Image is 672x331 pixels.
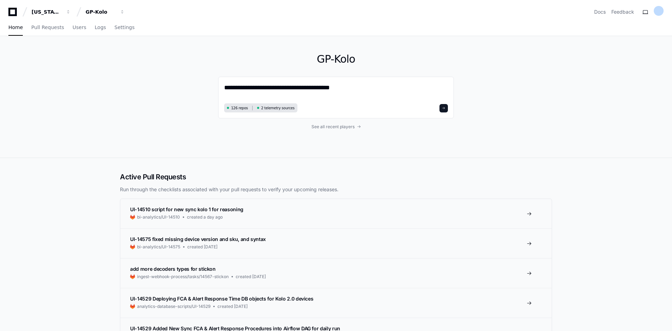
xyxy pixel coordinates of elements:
div: GP-Kolo [86,8,116,15]
button: GP-Kolo [83,6,128,18]
span: Users [73,25,86,29]
span: bi-analytics/UI-14510 [137,214,180,220]
span: bi-analytics/UI-14575 [137,244,180,250]
a: Home [8,20,23,36]
h2: Active Pull Requests [120,172,552,182]
span: ingest-webhook-process/tasks/14567-stickon [137,274,229,280]
span: created a day ago [187,214,223,220]
a: UI-14575 fixed missing device version and sku, and syntaxbi-analytics/UI-14575created [DATE] [120,228,552,258]
p: Run through the checklists associated with your pull requests to verify your upcoming releases. [120,186,552,193]
a: UI-14510 script for new sync kolo 1 for reasoningbi-analytics/UI-14510created a day ago [120,199,552,228]
span: Settings [114,25,134,29]
span: Logs [95,25,106,29]
h1: GP-Kolo [218,53,454,65]
a: Pull Requests [31,20,64,36]
div: [US_STATE] Pacific [32,8,62,15]
a: add more decoders types for stickoningest-webhook-process/tasks/14567-stickoncreated [DATE] [120,258,552,288]
button: Feedback [611,8,634,15]
span: Pull Requests [31,25,64,29]
span: UI-14575 fixed missing device version and sku, and syntax [130,236,266,242]
span: Home [8,25,23,29]
span: created [DATE] [236,274,266,280]
span: See all recent players [311,124,355,130]
span: analytics-database-scripts/UI-14529 [137,304,210,309]
a: See all recent players [218,124,454,130]
button: [US_STATE] Pacific [29,6,74,18]
a: UI-14529 Deploying FCA & Alert Response Time DB objects for Kolo 2.0 devicesanalytics-database-sc... [120,288,552,318]
a: Docs [594,8,606,15]
span: created [DATE] [187,244,217,250]
a: Settings [114,20,134,36]
a: Logs [95,20,106,36]
span: created [DATE] [217,304,248,309]
span: 2 telemetry sources [261,105,295,111]
span: 126 repos [231,105,248,111]
a: Users [73,20,86,36]
span: UI-14529 Deploying FCA & Alert Response Time DB objects for Kolo 2.0 devices [130,296,313,302]
span: add more decoders types for stickon [130,266,216,272]
span: UI-14510 script for new sync kolo 1 for reasoning [130,206,243,212]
